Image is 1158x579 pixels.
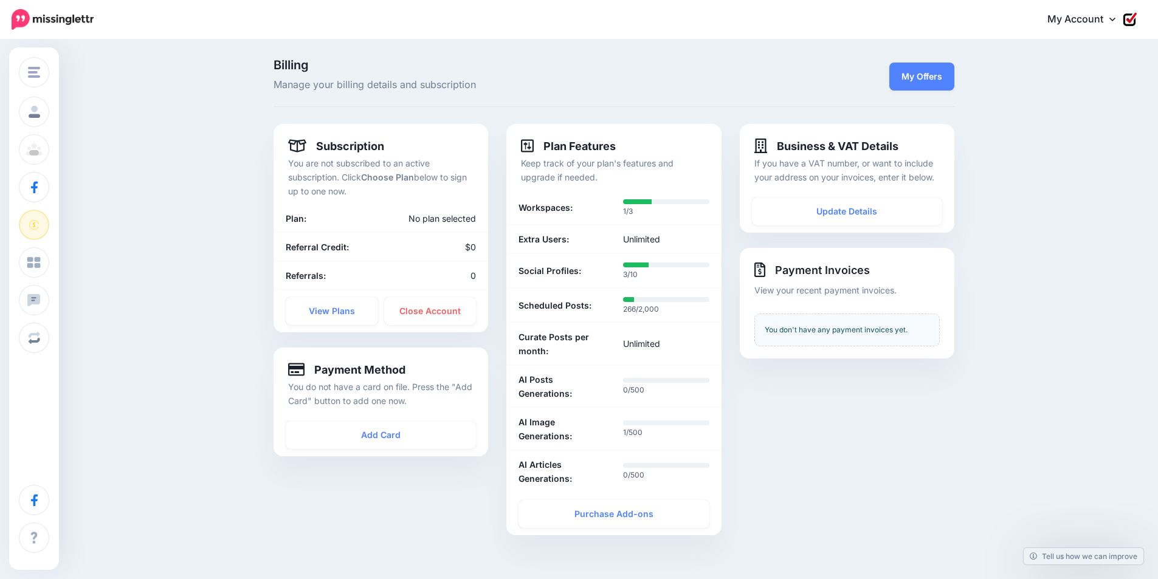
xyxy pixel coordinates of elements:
[623,269,709,281] p: 3/10
[754,313,940,346] div: You don't have any payment invoices yet.
[754,283,940,297] p: View your recent payment invoices.
[361,172,414,182] b: Choose Plan
[288,139,384,153] h4: Subscription
[614,232,719,246] div: Unlimited
[288,156,474,198] p: You are not subscribed to an active subscription. Click below to sign up to one now.
[752,197,942,225] a: Update Details
[623,303,709,315] p: 266/2,000
[519,457,605,485] b: AI Articles Generations:
[286,421,476,449] a: Add Card
[623,205,709,218] p: 1/3
[519,264,581,278] b: Social Profiles:
[521,156,706,184] p: Keep track of your plan's features and upgrade if needed.
[1035,5,1140,35] a: My Account
[519,372,605,400] b: AI Posts Generations:
[381,240,486,254] div: $0
[384,297,477,325] a: Close Account
[623,469,709,481] p: 0/500
[470,270,476,281] span: 0
[754,139,898,153] h4: Business & VAT Details
[519,298,591,312] b: Scheduled Posts:
[346,211,485,225] div: No plan selected
[754,156,940,184] p: If you have a VAT number, or want to include your address on your invoices, enter it below.
[754,262,940,277] h4: Payment Invoices
[286,297,378,325] a: View Plans
[623,384,709,396] p: 0/500
[889,63,954,91] a: My Offers
[274,59,722,71] span: Billing
[28,67,40,78] img: menu.png
[286,270,326,281] b: Referrals:
[519,232,569,246] b: Extra Users:
[614,330,719,358] div: Unlimited
[288,362,405,377] h4: Payment Method
[288,380,474,408] p: You do not have a card on file. Press the "Add Card" button to add one now.
[274,77,722,93] span: Manage your billing details and subscription
[623,427,709,439] p: 1/500
[519,200,573,214] b: Workspaces:
[519,330,605,358] b: Curate Posts per month:
[519,415,605,443] b: AI Image Generations:
[286,213,306,224] b: Plan:
[521,139,616,153] h4: Plan Features
[1024,548,1143,564] a: Tell us how we can improve
[286,242,349,252] b: Referral Credit:
[12,9,94,30] img: Missinglettr
[519,500,709,528] a: Purchase Add-ons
